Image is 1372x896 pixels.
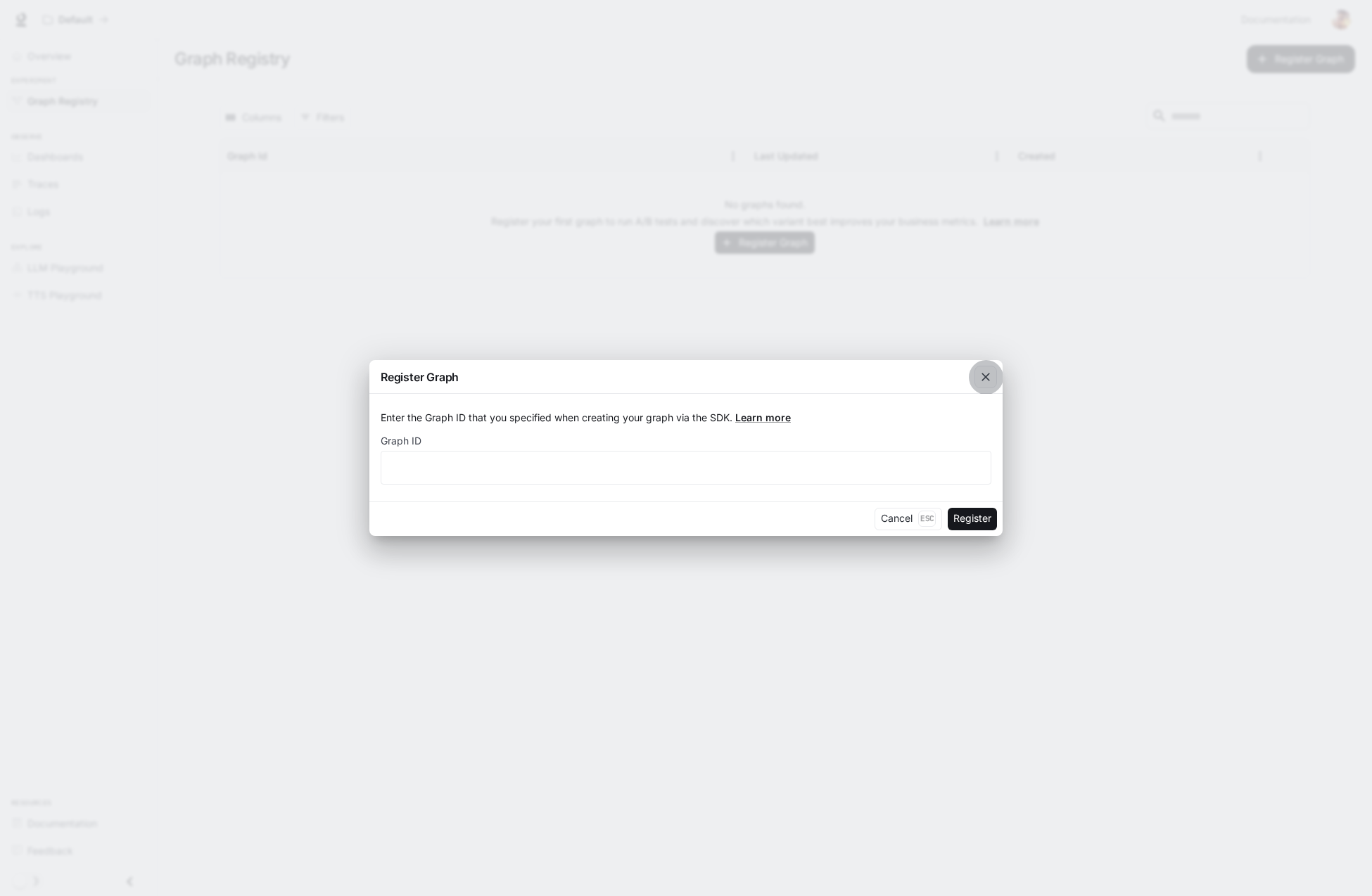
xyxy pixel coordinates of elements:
p: Register Graph [381,369,459,385]
button: CancelEsc [875,508,942,530]
p: Graph ID [381,436,421,446]
p: Esc [918,511,936,526]
a: Learn more [735,411,791,423]
button: Register [948,508,997,530]
p: Enter the Graph ID that you specified when creating your graph via the SDK. [381,411,991,425]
